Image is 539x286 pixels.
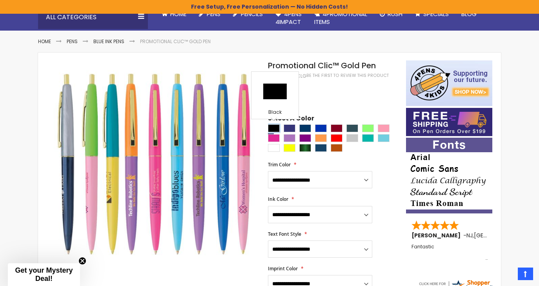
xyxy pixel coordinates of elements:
span: Blog [461,10,477,18]
span: Select A Color [268,114,314,125]
div: Electric Punch [378,134,390,142]
li: Promotional Clic™ Gold Pen [140,38,211,45]
div: Red [331,134,342,142]
span: Specials [423,10,449,18]
span: Pencils [241,10,263,18]
div: Metallic Dark Blue [315,144,327,152]
a: Blog [455,5,483,23]
a: 4Pens4impact [269,5,308,31]
a: Home [38,38,51,45]
div: All Categories [38,5,148,29]
span: Ink Color [268,196,288,202]
span: Trim Color [268,161,291,168]
a: Blue ink Pens [93,38,124,45]
div: Julep [362,124,374,132]
div: Silver [346,134,358,142]
span: Rush [388,10,402,18]
div: Creamsicle [315,134,327,142]
span: Get your Mystery Deal! [15,266,73,282]
a: 4PROMOTIONALITEMS [308,5,373,31]
span: 4Pens 4impact [275,10,302,26]
div: Royal Blue [284,124,295,132]
div: White [268,144,280,152]
div: Grapetini [284,134,295,142]
img: 4pens 4 kids [406,60,492,106]
span: 4PROMOTIONAL ITEMS [314,10,367,26]
a: Home [156,5,193,23]
span: Promotional Clic™ Gold Pen [268,60,376,71]
a: Pencils [227,5,269,23]
img: font-personalization-examples [406,138,492,213]
div: Berry Crush [268,134,280,142]
div: Burgundy [331,124,342,132]
img: Free shipping on orders over $199 [406,108,492,136]
a: Pens [193,5,227,23]
div: Get your Mystery Deal!Close teaser [8,263,80,286]
div: Forest Green [346,124,358,132]
img: Promotional Clic™ Gold Pen [54,60,257,263]
div: Metallic Green [299,144,311,152]
div: Pink Lemonade [378,124,390,132]
a: Rush [373,5,409,23]
button: Close teaser [78,257,86,265]
a: Pens [67,38,78,45]
div: Navy Blue [299,124,311,132]
span: Home [170,10,186,18]
div: Blue [315,124,327,132]
a: Be the first to review this product [306,73,389,78]
span: Imprint Color [268,265,298,272]
span: Pens [207,10,220,18]
div: Yellow [284,144,295,152]
div: Black [268,124,280,132]
div: Black [253,109,297,117]
div: Metallic Orange [331,144,342,152]
div: Teal [362,134,374,142]
span: Text Font Style [268,231,301,237]
a: Specials [409,5,455,23]
div: Purple [299,134,311,142]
